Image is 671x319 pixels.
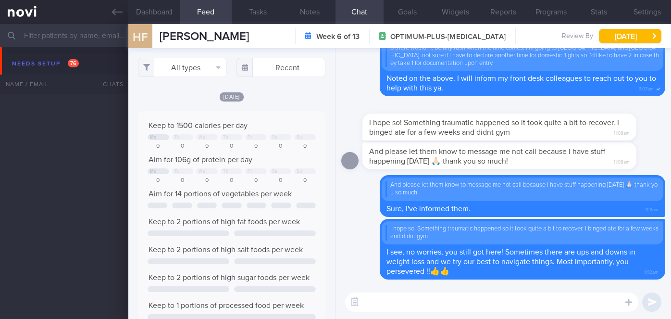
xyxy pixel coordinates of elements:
[614,156,630,166] span: 11:08am
[174,169,179,174] div: Tu
[599,29,661,43] button: [DATE]
[174,135,179,140] div: Tu
[148,177,169,184] div: 0
[90,75,128,94] div: Chats
[644,267,659,276] span: 11:12am
[369,148,605,165] span: And please let them know to message me not call because I have stuff happening [DATE] 🙏🏻 thank yo...
[562,32,593,41] span: Review By
[196,177,218,184] div: 0
[10,57,81,70] div: Needs setup
[272,135,277,140] div: Sa
[199,169,205,174] div: We
[150,169,157,174] div: Mo
[245,177,267,184] div: 0
[149,274,310,281] span: Keep to 2 portions of high sugar foods per week
[221,177,242,184] div: 0
[386,75,656,92] span: Noted on the above. I will inform my front desk colleagues to reach out to you to help with this ya.
[149,246,303,254] span: Keep to 2 portions of high salt foods per week
[385,181,659,197] div: And please let them know to message me not call because I have stuff happening [DATE] 🙏🏻 thank yo...
[646,204,659,213] span: 11:11am
[294,177,316,184] div: 0
[221,143,242,150] div: 0
[138,58,227,77] button: All types
[150,135,157,140] div: Mo
[199,135,205,140] div: We
[149,156,252,164] span: Aim for 106g of protein per day
[220,92,244,102] span: [DATE]
[196,143,218,150] div: 0
[122,18,158,55] div: HF
[297,169,302,174] div: Su
[386,205,471,213] span: Sure, I've informed them.
[68,59,79,67] span: 76
[638,83,654,92] span: 11:07am
[248,169,252,174] div: Fr
[614,128,630,137] span: 11:08am
[272,169,277,174] div: Sa
[149,218,300,226] span: Keep to 2 portions of high fat foods per week
[149,122,248,129] span: Keep to 1500 calories per day
[270,177,291,184] div: 0
[172,143,194,150] div: 0
[270,143,291,150] div: 0
[369,119,619,136] span: I hope so! Something traumatic happened so it took quite a bit to recover. I binged ate for a few...
[149,190,292,198] span: Aim for 14 portions of vegetables per week
[316,32,360,41] strong: Week 6 of 13
[172,177,194,184] div: 0
[149,302,304,309] span: Keep to 1 portions of processed food per week
[245,143,267,150] div: 0
[223,135,228,140] div: Th
[386,248,635,275] span: I see, no worries, you still got here! Sometimes there are ups and downs in weight loss and we tr...
[148,143,169,150] div: 0
[160,31,249,42] span: [PERSON_NAME]
[390,32,506,42] span: OPTIMUM-PLUS-[MEDICAL_DATA]
[294,143,316,150] div: 0
[248,135,252,140] div: Fr
[385,225,659,241] div: I hope so! Something traumatic happened so it took quite a bit to recover. I binged ate for a few...
[223,169,228,174] div: Th
[297,135,302,140] div: Su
